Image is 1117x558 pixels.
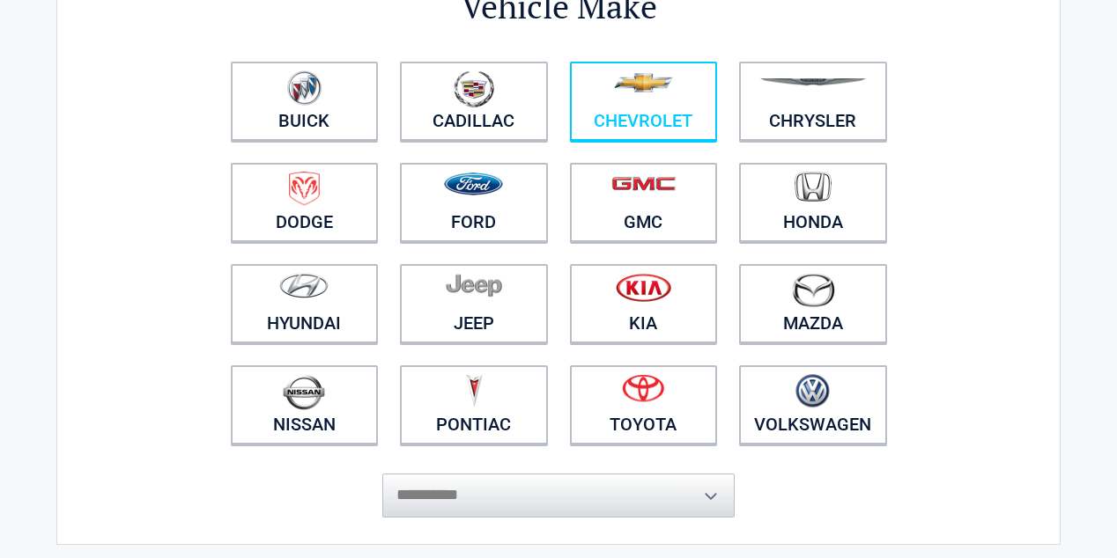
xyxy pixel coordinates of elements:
[622,374,664,402] img: toyota
[739,62,887,141] a: Chrysler
[739,163,887,242] a: Honda
[454,70,494,107] img: cadillac
[444,173,503,195] img: ford
[283,374,325,410] img: nissan
[287,70,322,106] img: buick
[570,264,718,343] a: Kia
[570,163,718,242] a: GMC
[791,273,835,307] img: mazda
[446,273,502,297] img: jeep
[231,62,379,141] a: Buick
[289,172,320,206] img: dodge
[231,365,379,444] a: Nissan
[400,163,548,242] a: Ford
[400,62,548,141] a: Cadillac
[795,374,830,408] img: volkswagen
[739,264,887,343] a: Mazda
[231,264,379,343] a: Hyundai
[400,264,548,343] a: Jeep
[611,176,676,191] img: gmc
[231,163,379,242] a: Dodge
[616,273,671,302] img: kia
[279,273,329,298] img: hyundai
[759,78,867,86] img: chrysler
[614,73,673,92] img: chevrolet
[465,374,483,407] img: pontiac
[400,365,548,444] a: Pontiac
[739,365,887,444] a: Volkswagen
[795,172,832,202] img: honda
[570,62,718,141] a: Chevrolet
[570,365,718,444] a: Toyota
